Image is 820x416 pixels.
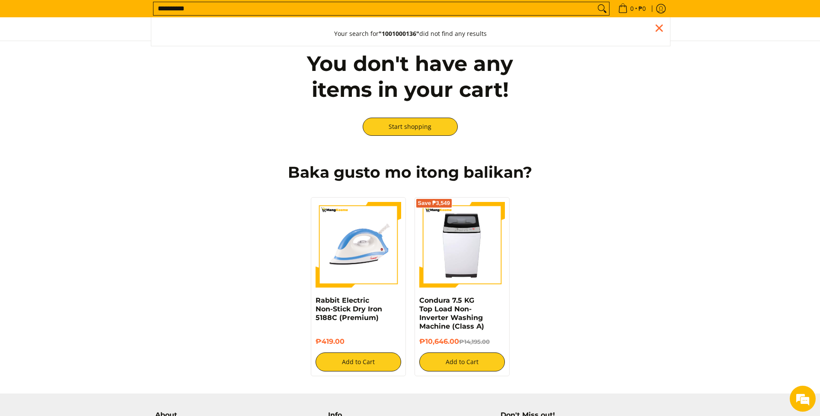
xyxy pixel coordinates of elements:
button: Search [595,2,609,15]
del: ₱14,195.00 [459,338,490,345]
button: Add to Cart [316,352,401,371]
span: ₱0 [637,6,647,12]
img: https://mangkosme.com/products/rabbit-electric-non-stick-dry-iron-5188c-class-a [316,202,401,288]
button: Add to Cart [419,352,505,371]
textarea: Type your message and hit 'Enter' [4,236,165,266]
a: Start shopping [363,118,458,136]
img: condura-7.5kg-topload-non-inverter-washing-machine-class-c-full-view-mang-kosme [422,202,502,288]
span: 0 [629,6,635,12]
h2: Baka gusto mo itong balikan? [155,163,665,182]
h2: You don't have any items in your cart! [285,51,536,102]
span: • [616,4,648,13]
button: Your search for"1001000136"did not find any results [325,22,495,46]
div: Close pop up [653,22,666,35]
strong: "1001000136" [379,29,419,38]
a: Rabbit Electric Non-Stick Dry Iron 5188C (Premium) [316,296,382,322]
span: We're online! [50,109,119,196]
a: Condura 7.5 KG Top Load Non-Inverter Washing Machine (Class A) [419,296,484,330]
h6: ₱10,646.00 [419,337,505,346]
span: Save ₱3,549 [418,201,450,206]
h6: ₱419.00 [316,337,401,346]
div: Chat with us now [45,48,145,60]
div: Minimize live chat window [142,4,163,25]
